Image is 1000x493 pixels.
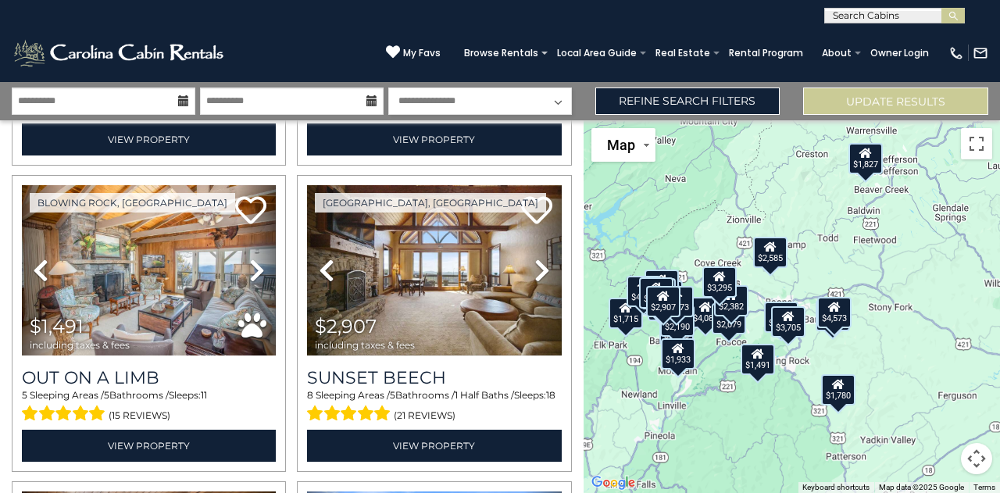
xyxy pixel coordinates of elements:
[235,195,266,228] a: Add to favorites
[595,88,780,115] a: Refine Search Filters
[814,42,859,64] a: About
[521,195,552,228] a: Add to favorites
[386,45,441,61] a: My Favs
[456,42,546,64] a: Browse Rentals
[648,42,718,64] a: Real Estate
[764,302,798,333] div: $2,216
[712,302,746,334] div: $2,079
[702,266,737,298] div: $3,295
[22,185,276,355] img: thumbnail_163266080.jpeg
[12,38,228,69] img: White-1-2.png
[394,405,455,426] span: (21 reviews)
[862,42,937,64] a: Owner Login
[609,297,643,328] div: $1,715
[30,315,84,338] span: $1,491
[403,46,441,60] span: My Favs
[546,389,555,401] span: 18
[689,297,723,328] div: $4,080
[587,473,639,493] a: Open this area in Google Maps (opens a new window)
[961,443,992,474] button: Map camera controls
[822,373,856,405] div: $1,780
[948,45,964,61] img: phone-regular-white.png
[662,338,696,369] div: $1,933
[879,483,964,491] span: Map data ©2025 Google
[645,270,679,301] div: $2,050
[816,299,850,330] div: $1,747
[390,389,395,401] span: 5
[109,405,170,426] span: (15 reviews)
[307,185,561,355] img: thumbnail_163281304.jpeg
[848,142,883,173] div: $1,827
[22,367,276,388] a: Out On A Limb
[307,123,561,155] a: View Property
[646,285,680,316] div: $2,907
[315,315,377,338] span: $2,907
[22,389,27,401] span: 5
[627,276,661,307] div: $4,000
[22,123,276,155] a: View Property
[721,42,811,64] a: Rental Program
[640,277,674,309] div: $2,010
[817,296,852,327] div: $4,573
[549,42,645,64] a: Local Area Guide
[30,193,235,213] a: Blowing Rock, [GEOGRAPHIC_DATA]
[315,340,415,350] span: including taxes & fees
[307,389,313,401] span: 8
[961,128,992,159] button: Toggle fullscreen view
[741,343,775,374] div: $1,491
[201,389,207,401] span: 11
[307,388,561,426] div: Sleeping Areas / Bathrooms / Sleeps:
[30,340,130,350] span: including taxes & fees
[315,193,546,213] a: [GEOGRAPHIC_DATA], [GEOGRAPHIC_DATA]
[455,389,514,401] span: 1 Half Baths /
[803,88,988,115] button: Update Results
[22,430,276,462] a: View Property
[660,305,695,337] div: $2,190
[973,483,995,491] a: Terms
[22,388,276,426] div: Sleeping Areas / Bathrooms / Sleeps:
[587,473,639,493] img: Google
[754,236,788,267] div: $2,585
[307,430,561,462] a: View Property
[104,389,109,401] span: 5
[307,367,561,388] a: Sunset Beech
[772,305,806,337] div: $3,705
[973,45,988,61] img: mail-regular-white.png
[607,137,635,153] span: Map
[802,482,870,493] button: Keyboard shortcuts
[714,285,748,316] div: $2,382
[591,128,655,162] button: Change map style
